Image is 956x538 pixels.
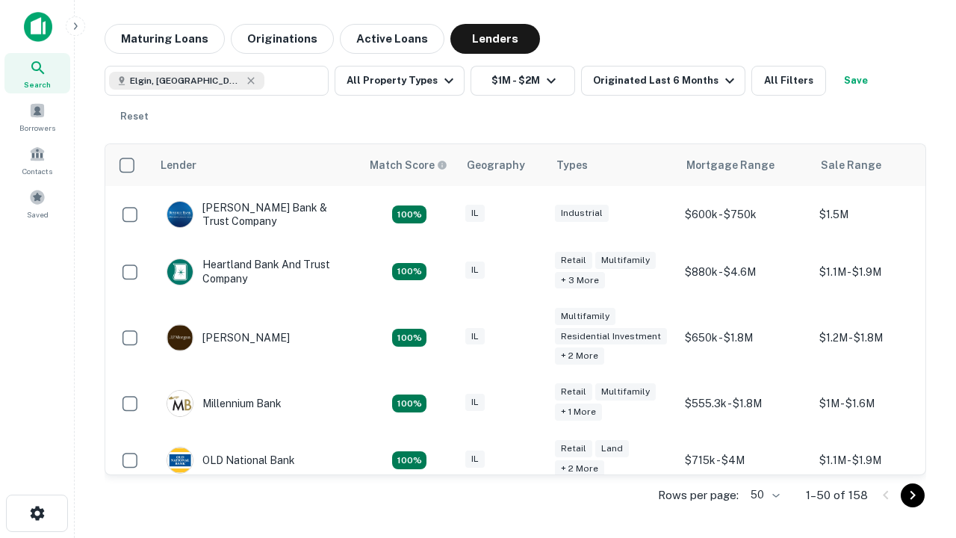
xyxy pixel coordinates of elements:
div: Retail [555,252,592,269]
div: Multifamily [595,252,656,269]
div: Capitalize uses an advanced AI algorithm to match your search with the best lender. The match sco... [370,157,447,173]
th: Types [547,144,677,186]
div: Matching Properties: 20, hasApolloMatch: undefined [392,263,426,281]
a: Search [4,53,70,93]
img: picture [167,325,193,350]
div: Matching Properties: 24, hasApolloMatch: undefined [392,329,426,347]
div: Multifamily [595,383,656,401]
div: Matching Properties: 22, hasApolloMatch: undefined [392,451,426,469]
div: Land [595,440,629,457]
button: All Property Types [335,66,465,96]
img: picture [167,202,193,227]
a: Borrowers [4,96,70,137]
div: Residential Investment [555,328,667,345]
button: Originated Last 6 Months [581,66,745,96]
div: Mortgage Range [686,156,775,174]
span: Borrowers [19,122,55,134]
div: Lender [161,156,196,174]
div: IL [465,262,485,279]
button: Maturing Loans [105,24,225,54]
div: Industrial [555,205,609,222]
div: Matching Properties: 28, hasApolloMatch: undefined [392,205,426,223]
button: Lenders [450,24,540,54]
button: Save your search to get updates of matches that match your search criteria. [832,66,880,96]
button: Go to next page [901,483,925,507]
div: [PERSON_NAME] Bank & Trust Company [167,201,346,228]
a: Contacts [4,140,70,180]
td: $1.1M - $1.9M [812,432,946,489]
h6: Match Score [370,157,444,173]
th: Mortgage Range [677,144,812,186]
img: picture [167,448,193,473]
div: Heartland Bank And Trust Company [167,258,346,285]
div: Retail [555,440,592,457]
td: $650k - $1.8M [677,300,812,376]
div: [PERSON_NAME] [167,324,290,351]
div: + 1 more [555,403,602,421]
span: Elgin, [GEOGRAPHIC_DATA], [GEOGRAPHIC_DATA] [130,74,242,87]
div: Sale Range [821,156,881,174]
td: $1.5M [812,186,946,243]
td: $1.2M - $1.8M [812,300,946,376]
button: Originations [231,24,334,54]
th: Lender [152,144,361,186]
span: Contacts [22,165,52,177]
div: IL [465,451,485,468]
div: Millennium Bank [167,390,282,417]
a: Saved [4,183,70,223]
span: Saved [27,208,49,220]
td: $1M - $1.6M [812,375,946,432]
td: $880k - $4.6M [677,243,812,300]
th: Geography [458,144,547,186]
td: $600k - $750k [677,186,812,243]
th: Sale Range [812,144,946,186]
th: Capitalize uses an advanced AI algorithm to match your search with the best lender. The match sco... [361,144,458,186]
span: Search [24,78,51,90]
div: OLD National Bank [167,447,295,474]
div: Retail [555,383,592,401]
div: Types [556,156,588,174]
button: All Filters [751,66,826,96]
div: + 2 more [555,347,604,365]
img: capitalize-icon.png [24,12,52,42]
img: picture [167,259,193,285]
div: + 2 more [555,460,604,477]
td: $555.3k - $1.8M [677,375,812,432]
div: IL [465,205,485,222]
button: Reset [111,102,158,132]
div: Geography [467,156,525,174]
div: + 3 more [555,272,605,289]
p: Rows per page: [658,486,739,504]
button: Active Loans [340,24,444,54]
iframe: Chat Widget [881,418,956,490]
div: IL [465,394,485,411]
div: Matching Properties: 16, hasApolloMatch: undefined [392,395,426,412]
div: IL [465,328,485,345]
div: Multifamily [555,308,615,325]
p: 1–50 of 158 [806,486,868,504]
button: $1M - $2M [471,66,575,96]
td: $715k - $4M [677,432,812,489]
div: 50 [745,484,782,506]
td: $1.1M - $1.9M [812,243,946,300]
img: picture [167,391,193,416]
div: Originated Last 6 Months [593,72,739,90]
